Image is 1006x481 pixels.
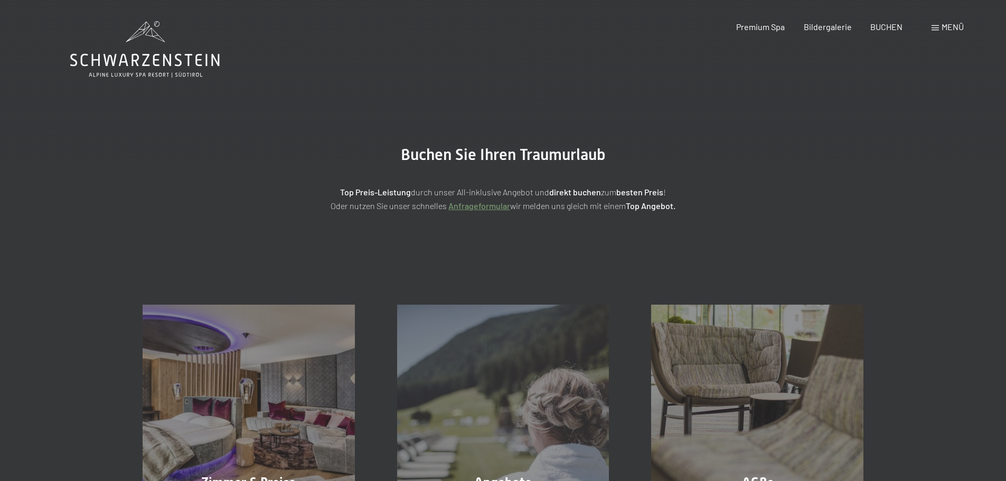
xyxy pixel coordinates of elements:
[401,145,606,164] span: Buchen Sie Ihren Traumurlaub
[239,185,767,212] p: durch unser All-inklusive Angebot und zum ! Oder nutzen Sie unser schnelles wir melden uns gleich...
[616,187,663,197] strong: besten Preis
[870,22,902,32] a: BUCHEN
[340,187,411,197] strong: Top Preis-Leistung
[626,201,675,211] strong: Top Angebot.
[804,22,852,32] a: Bildergalerie
[942,22,964,32] span: Menü
[549,187,601,197] strong: direkt buchen
[736,22,785,32] a: Premium Spa
[448,201,510,211] a: Anfrageformular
